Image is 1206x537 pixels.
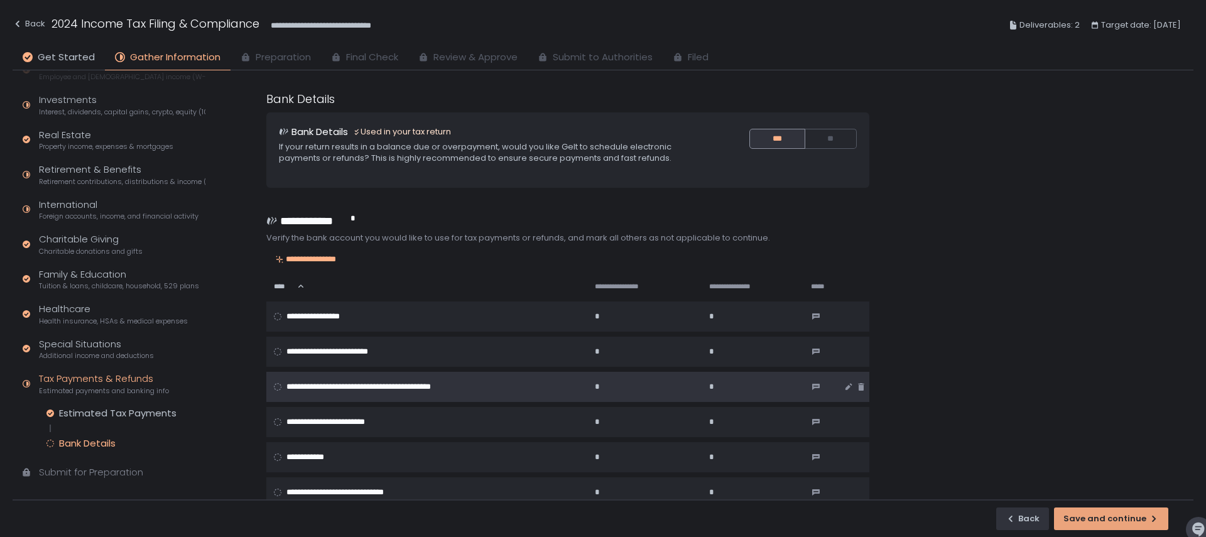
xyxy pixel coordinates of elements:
span: Target date: [DATE] [1101,18,1181,33]
div: Investments [39,93,205,117]
div: Tax Payments & Refunds [39,372,169,396]
span: Employee and [DEMOGRAPHIC_DATA] income (W-2s) [39,72,205,82]
span: Estimated payments and banking info [39,386,169,396]
span: Preparation [256,50,311,65]
h1: 2024 Income Tax Filing & Compliance [52,15,259,32]
span: Charitable donations and gifts [39,247,143,256]
div: Retirement & Benefits [39,163,205,187]
span: Gather Information [130,50,220,65]
button: Save and continue [1054,507,1168,530]
span: Filed [688,50,709,65]
span: Foreign accounts, income, and financial activity [39,212,198,221]
div: Verify the bank account you would like to use for tax payments or refunds, and mark all others as... [266,232,869,244]
span: Property income, expenses & mortgages [39,142,173,151]
span: Retirement contributions, distributions & income (1099-R, 5498) [39,177,205,187]
span: Review & Approve [433,50,518,65]
div: Back [13,16,45,31]
h1: Bank Details [266,90,335,107]
div: Employment [39,58,205,82]
button: Back [996,507,1049,530]
div: Estimated Tax Payments [59,407,177,420]
div: Save and continue [1063,513,1159,524]
div: Healthcare [39,302,188,326]
span: Deliverables: 2 [1019,18,1080,33]
button: Back [13,15,45,36]
div: Real Estate [39,128,173,152]
div: Back [1006,513,1040,524]
span: Get Started [38,50,95,65]
div: Submit for Preparation [39,465,143,480]
div: Bank Details [59,437,116,450]
div: Charitable Giving [39,232,143,256]
div: International [39,198,198,222]
span: Additional income and deductions [39,351,154,361]
span: Interest, dividends, capital gains, crypto, equity (1099s, K-1s) [39,107,205,117]
span: Health insurance, HSAs & medical expenses [39,317,188,326]
h1: Bank Details [291,125,348,139]
div: Family & Education [39,268,199,291]
div: Used in your tax return [353,126,451,138]
div: Special Situations [39,337,154,361]
span: Final Check [346,50,398,65]
div: If your return results in a balance due or overpayment, would you like Gelt to schedule electroni... [279,141,699,164]
span: Submit to Authorities [553,50,653,65]
span: Tuition & loans, childcare, household, 529 plans [39,281,199,291]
